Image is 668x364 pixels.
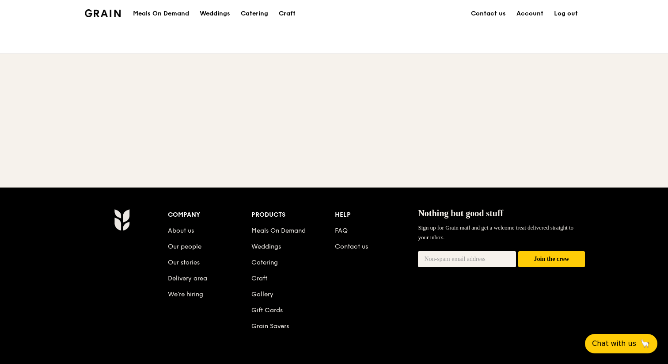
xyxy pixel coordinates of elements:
a: Log out [549,0,583,27]
a: We’re hiring [168,291,203,298]
a: Catering [251,259,278,266]
a: Weddings [194,0,235,27]
button: Join the crew [518,251,585,268]
span: Nothing but good stuff [418,208,503,218]
a: Grain Savers [251,322,289,330]
a: Account [511,0,549,27]
span: Sign up for Grain mail and get a welcome treat delivered straight to your inbox. [418,224,573,241]
img: Grain [114,209,129,231]
a: About us [168,227,194,234]
a: Catering [235,0,273,27]
span: 🦙 [640,338,650,349]
span: Chat with us [592,338,636,349]
h1: Meals On Demand [133,9,189,18]
a: Meals On Demand [251,227,306,234]
a: Our stories [168,259,200,266]
a: Contact us [466,0,511,27]
a: Craft [273,0,301,27]
div: Products [251,209,335,221]
div: Help [335,209,418,221]
a: Our people [168,243,201,250]
a: Gift Cards [251,307,283,314]
button: Chat with us🦙 [585,334,657,353]
div: Weddings [200,0,230,27]
a: Contact us [335,243,368,250]
a: Weddings [251,243,281,250]
div: Craft [279,0,296,27]
a: FAQ [335,227,348,234]
a: Gallery [251,291,273,298]
img: Grain [85,9,121,17]
a: Craft [251,275,267,282]
a: Delivery area [168,275,207,282]
div: Catering [241,0,268,27]
div: Company [168,209,251,221]
input: Non-spam email address [418,251,516,267]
